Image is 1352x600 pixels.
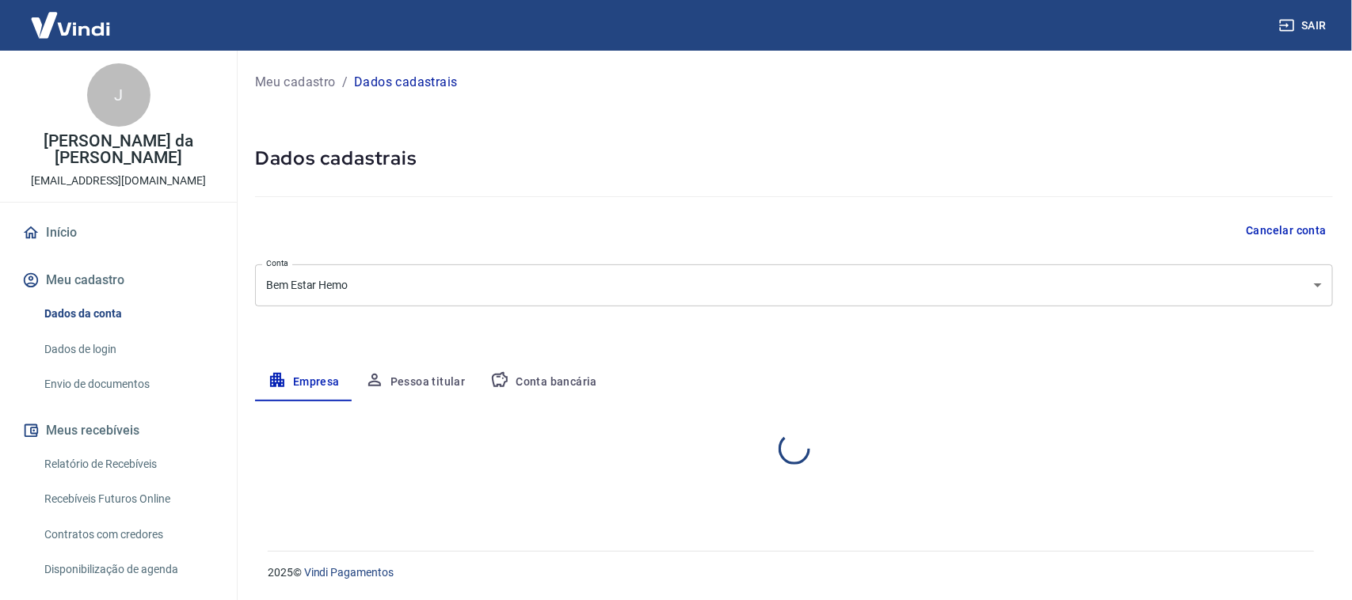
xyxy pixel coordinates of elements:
[19,263,218,298] button: Meu cadastro
[19,1,122,49] img: Vindi
[255,146,1333,171] h5: Dados cadastrais
[354,73,457,92] p: Dados cadastrais
[38,483,218,515] a: Recebíveis Futuros Online
[38,553,218,586] a: Disponibilização de agenda
[304,566,394,579] a: Vindi Pagamentos
[342,73,348,92] p: /
[1240,216,1333,245] button: Cancelar conta
[38,448,218,480] a: Relatório de Recebíveis
[266,257,288,269] label: Conta
[1276,11,1333,40] button: Sair
[255,363,352,401] button: Empresa
[19,413,218,448] button: Meus recebíveis
[19,215,218,250] a: Início
[255,73,336,92] a: Meu cadastro
[255,264,1333,306] div: Bem Estar Hemo
[478,363,610,401] button: Conta bancária
[268,564,1314,581] p: 2025 ©
[38,368,218,401] a: Envio de documentos
[38,298,218,330] a: Dados da conta
[87,63,150,127] div: J
[38,518,218,551] a: Contratos com credores
[31,173,206,189] p: [EMAIL_ADDRESS][DOMAIN_NAME]
[38,333,218,366] a: Dados de login
[13,133,224,166] p: [PERSON_NAME] da [PERSON_NAME]
[352,363,478,401] button: Pessoa titular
